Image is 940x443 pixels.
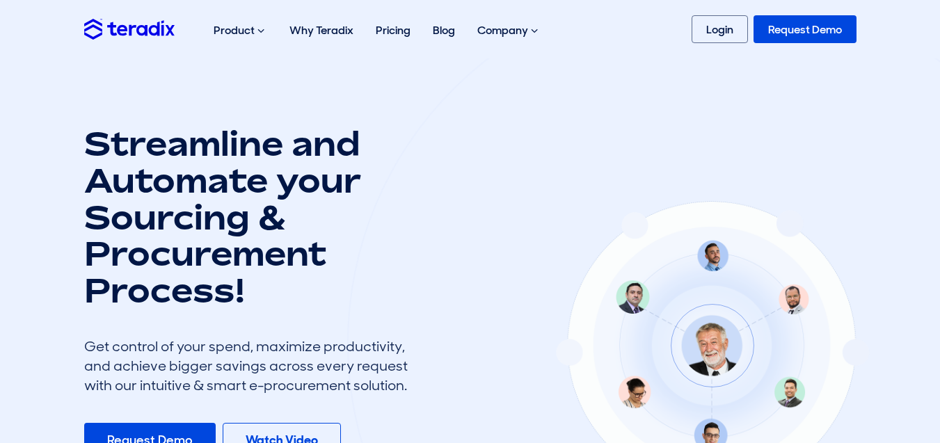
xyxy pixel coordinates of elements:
a: Login [692,15,748,43]
a: Why Teradix [278,8,365,52]
h1: Streamline and Automate your Sourcing & Procurement Process! [84,125,418,309]
div: Company [466,8,552,53]
a: Request Demo [754,15,857,43]
a: Pricing [365,8,422,52]
div: Product [202,8,278,53]
div: Get control of your spend, maximize productivity, and achieve bigger savings across every request... [84,337,418,395]
img: Teradix logo [84,19,175,39]
a: Blog [422,8,466,52]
